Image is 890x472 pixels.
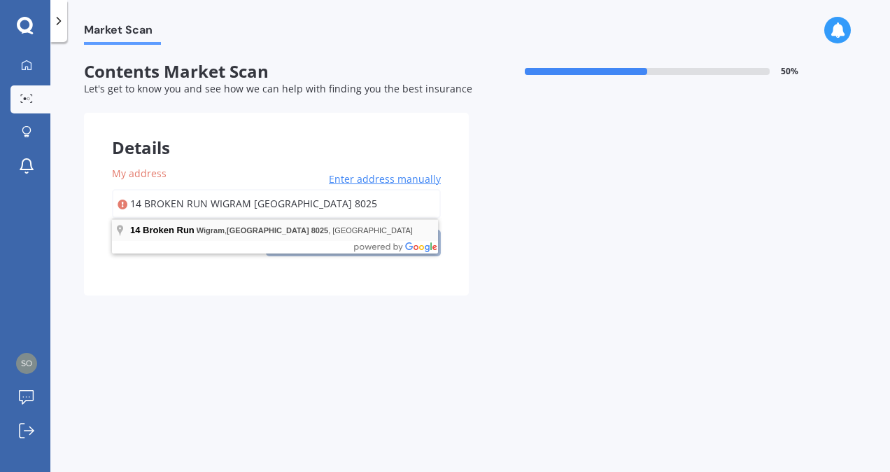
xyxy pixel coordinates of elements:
span: 14 [130,225,140,235]
span: [GEOGRAPHIC_DATA] [227,226,309,235]
span: Broken Run [143,225,195,235]
span: My address [112,167,167,180]
span: Market Scan [84,23,161,42]
span: Let's get to know you and see how we can help with finding you the best insurance [84,82,472,95]
span: Wigram [197,226,225,235]
div: Select a match from the address list [112,218,252,230]
span: 8025 [311,226,328,235]
span: Contents Market Scan [84,62,469,82]
span: , , [GEOGRAPHIC_DATA] [197,226,413,235]
span: 50 % [781,67,798,76]
div: Details [84,113,469,155]
img: 56ee3b08f9055c97146c1f9c133eeab3 [16,353,37,374]
span: Enter address manually [329,172,441,186]
input: Enter address [112,189,441,218]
